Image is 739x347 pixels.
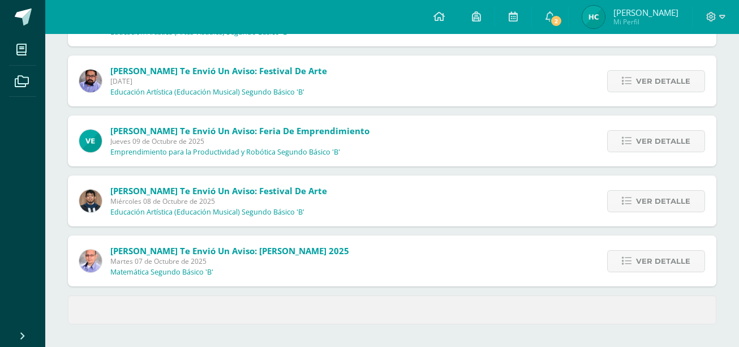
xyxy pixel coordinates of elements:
[110,185,327,196] span: [PERSON_NAME] te envió un aviso: Festival de Arte
[110,256,349,266] span: Martes 07 de Octubre de 2025
[613,7,678,18] span: [PERSON_NAME]
[79,250,102,272] img: 636fc591f85668e7520e122fec75fd4f.png
[613,17,678,27] span: Mi Perfil
[110,268,213,277] p: Matemática Segundo Básico 'B'
[110,65,327,76] span: [PERSON_NAME] te envió un aviso: Festival de Arte
[636,71,690,92] span: Ver detalle
[110,148,340,157] p: Emprendimiento para la Productividad y Robótica Segundo Básico 'B'
[110,208,304,217] p: Educación Artística (Educación Musical) Segundo Básico 'B'
[636,251,690,272] span: Ver detalle
[110,196,327,206] span: Miércoles 08 de Octubre de 2025
[636,191,690,212] span: Ver detalle
[79,70,102,92] img: fe2f5d220dae08f5bb59c8e1ae6aeac3.png
[110,76,327,86] span: [DATE]
[110,136,369,146] span: Jueves 09 de Octubre de 2025
[636,131,690,152] span: Ver detalle
[110,88,304,97] p: Educación Artística (Educación Musical) Segundo Básico 'B'
[550,15,562,27] span: 2
[110,245,349,256] span: [PERSON_NAME] te envió un aviso: [PERSON_NAME] 2025
[110,125,369,136] span: [PERSON_NAME] te envió un aviso: Feria de Emprendimiento
[79,130,102,152] img: aeabfbe216d4830361551c5f8df01f91.png
[79,190,102,212] img: 1395cc2228810b8e70f48ddc66b3ae79.png
[582,6,605,28] img: c37bd27e5ecd102814f09d82dcfd2d7f.png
